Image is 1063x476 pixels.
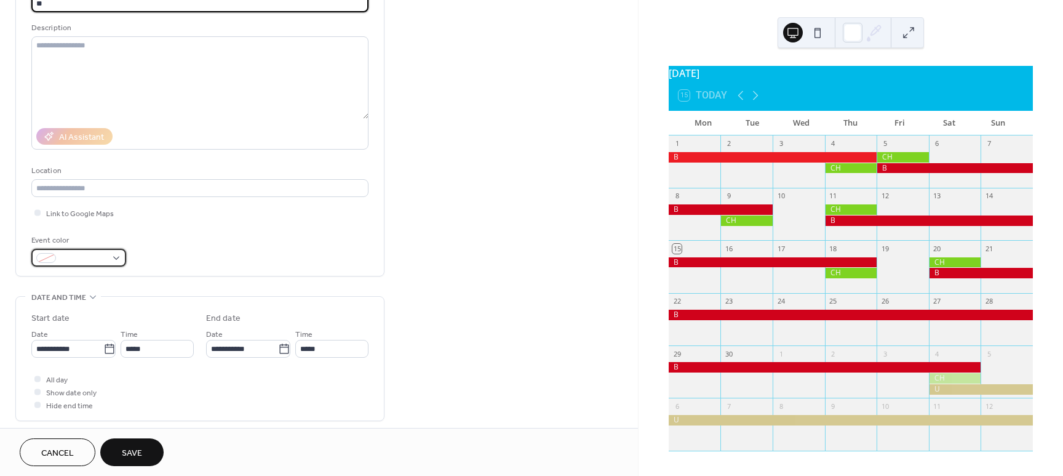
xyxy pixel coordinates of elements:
span: Hide end time [46,400,93,413]
div: CH [877,152,929,163]
div: CH [929,373,981,384]
div: Event color [31,234,124,247]
div: 7 [984,139,993,148]
div: U [669,415,1033,426]
div: 6 [672,401,682,411]
div: 2 [724,139,733,148]
div: 2 [829,349,838,358]
div: Start date [31,312,70,325]
div: 10 [880,401,890,411]
div: 18 [829,244,838,253]
div: 13 [933,192,942,201]
span: All day [46,374,68,387]
div: CH [929,257,981,268]
div: 9 [829,401,838,411]
div: 5 [880,139,890,148]
div: 7 [724,401,733,411]
div: Wed [777,111,826,135]
div: 21 [984,244,993,253]
div: Tue [728,111,777,135]
div: 15 [672,244,682,253]
div: 19 [880,244,890,253]
div: Description [31,22,366,34]
div: CH [825,163,877,174]
span: Date [31,328,48,341]
span: Show date only [46,387,97,400]
div: U [929,384,1033,395]
div: 25 [829,297,838,306]
div: 8 [672,192,682,201]
div: 5 [984,349,993,358]
div: 6 [933,139,942,148]
div: B [669,204,773,215]
div: 4 [829,139,838,148]
div: 17 [776,244,786,253]
button: Cancel [20,438,95,466]
div: 26 [880,297,890,306]
span: Cancel [41,447,74,460]
div: Sat [925,111,974,135]
div: 14 [984,192,993,201]
span: Time [295,328,313,341]
div: 27 [933,297,942,306]
div: Thu [826,111,875,135]
div: 30 [724,349,733,358]
div: 9 [724,192,733,201]
div: Mon [679,111,728,135]
div: B [669,362,981,373]
div: 1 [672,139,682,148]
div: 12 [984,401,993,411]
div: CH [720,216,773,226]
div: B [669,310,1033,320]
div: 24 [776,297,786,306]
span: Date and time [31,291,86,304]
div: 16 [724,244,733,253]
div: B [825,216,1033,226]
div: 4 [933,349,942,358]
div: 1 [776,349,786,358]
div: Fri [875,111,925,135]
div: 12 [880,192,890,201]
div: 8 [776,401,786,411]
div: 28 [984,297,993,306]
div: 3 [880,349,890,358]
div: Location [31,164,366,177]
div: 22 [672,297,682,306]
div: Sun [974,111,1023,135]
span: Save [122,447,142,460]
div: B [669,257,877,268]
div: 10 [776,192,786,201]
div: B [877,163,1033,174]
span: Date [206,328,223,341]
div: End date [206,312,241,325]
div: 23 [724,297,733,306]
div: 11 [933,401,942,411]
div: CH [825,268,877,278]
div: 29 [672,349,682,358]
span: Link to Google Maps [46,208,114,220]
div: 20 [933,244,942,253]
button: Save [100,438,164,466]
div: 3 [776,139,786,148]
div: B [929,268,1033,278]
div: CH [825,204,877,215]
span: Time [121,328,138,341]
div: [DATE] [669,66,1033,81]
div: 11 [829,192,838,201]
div: B [669,152,877,163]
